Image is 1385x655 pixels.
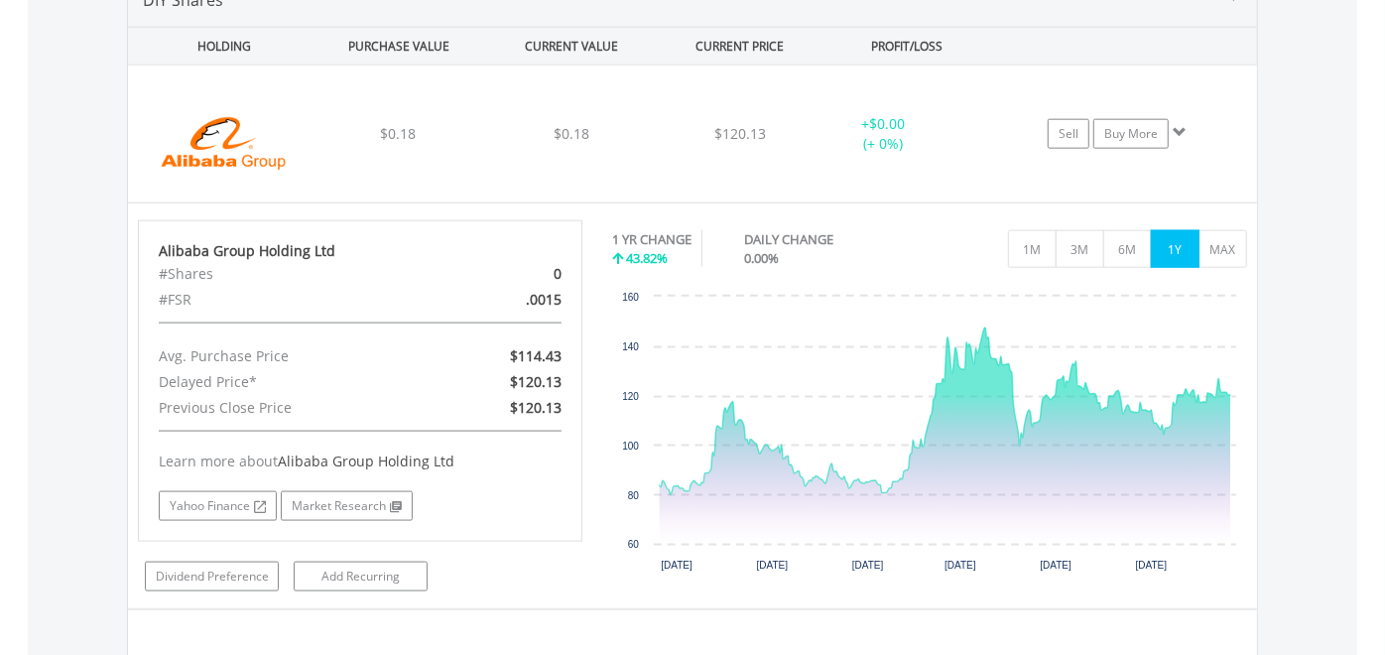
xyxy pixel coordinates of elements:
[662,560,693,571] text: [DATE]
[623,341,640,352] text: 140
[852,560,884,571] text: [DATE]
[714,124,766,143] span: $120.13
[144,287,433,313] div: #FSR
[745,230,904,249] div: DAILY CHANGE
[623,441,640,452] text: 100
[757,560,789,571] text: [DATE]
[510,372,562,391] span: $120.13
[380,124,416,143] span: $0.18
[144,395,433,421] div: Previous Close Price
[612,287,1247,585] div: Chart. Highcharts interactive chart.
[1198,230,1247,268] button: MAX
[281,491,413,521] a: Market Research
[745,249,780,267] span: 0.00%
[144,369,433,395] div: Delayed Price*
[628,539,640,550] text: 60
[510,346,562,365] span: $114.43
[1136,560,1168,571] text: [DATE]
[869,114,905,133] span: $0.00
[1041,560,1072,571] text: [DATE]
[623,391,640,402] text: 120
[138,90,309,197] img: EQU.US.BABA.png
[433,261,576,287] div: 0
[487,28,657,65] div: CURRENT VALUE
[554,124,589,143] span: $0.18
[510,398,562,417] span: $120.13
[612,230,692,249] div: 1 YR CHANGE
[129,28,310,65] div: HOLDING
[661,28,818,65] div: CURRENT PRICE
[944,560,976,571] text: [DATE]
[159,452,562,471] div: Learn more about
[809,114,958,154] div: + (+ 0%)
[159,241,562,261] div: Alibaba Group Holding Ltd
[626,249,668,267] span: 43.82%
[159,491,277,521] a: Yahoo Finance
[314,28,483,65] div: PURCHASE VALUE
[628,490,640,501] text: 80
[612,287,1246,585] svg: Interactive chart
[145,562,279,591] a: Dividend Preference
[1093,119,1169,149] a: Buy More
[433,287,576,313] div: .0015
[822,28,992,65] div: PROFIT/LOSS
[1103,230,1152,268] button: 6M
[1151,230,1199,268] button: 1Y
[144,343,433,369] div: Avg. Purchase Price
[278,452,454,470] span: Alibaba Group Holding Ltd
[294,562,428,591] a: Add Recurring
[1048,119,1089,149] a: Sell
[623,292,640,303] text: 160
[1056,230,1104,268] button: 3M
[1008,230,1057,268] button: 1M
[144,261,433,287] div: #Shares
